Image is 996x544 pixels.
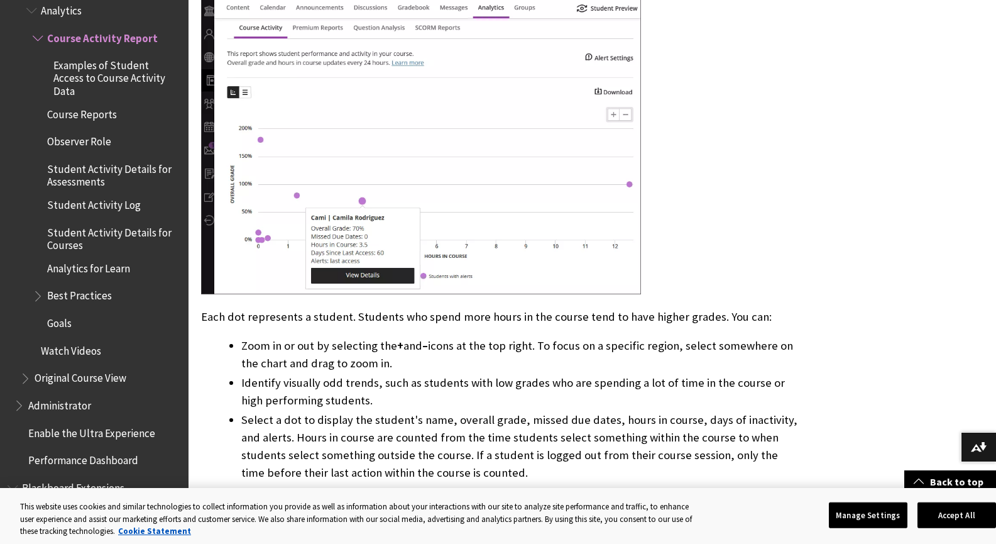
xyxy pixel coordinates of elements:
li: Select a dot to display the student's name, overall grade, missed due dates, hours in course, day... [241,411,797,482]
span: Administrator [28,395,91,412]
span: Course Reports [47,104,117,121]
span: Course Activity Report [47,28,158,45]
span: Student Activity Details for Assessments [47,158,180,188]
a: Back to top [904,470,996,494]
span: – [422,338,428,353]
span: Examples of Student Access to Course Activity Data [53,55,180,97]
span: Observer Role [47,131,111,148]
button: Accept All [917,502,996,528]
span: Watch Videos [41,340,101,357]
li: Identify visually odd trends, such as students with low grades who are spending a lot of time in ... [241,374,797,409]
span: Best Practices [47,286,112,303]
button: Manage Settings [829,502,907,528]
p: Each dot represents a student. Students who spend more hours in the course tend to have higher gr... [201,309,797,325]
span: Analytics for Learn [47,258,130,275]
li: Purple dots indicate students with at least one alert. An alerts section displays the applicable ... [241,484,797,519]
span: Blackboard Extensions [22,477,124,494]
div: This website uses cookies and similar technologies to collect information you provide as well as ... [20,501,698,538]
span: Student Activity Log [47,194,141,211]
span: Performance Dashboard [28,450,138,467]
li: Zoom in or out by selecting the and icons at the top right. To focus on a specific region, select... [241,337,797,372]
span: Enable the Ultra Experience [28,423,155,440]
a: More information about your privacy, opens in a new tab [118,526,191,536]
span: Goals [47,313,72,330]
span: + [397,338,403,353]
span: Student Activity Details for Courses [47,222,180,252]
span: Original Course View [35,368,126,385]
